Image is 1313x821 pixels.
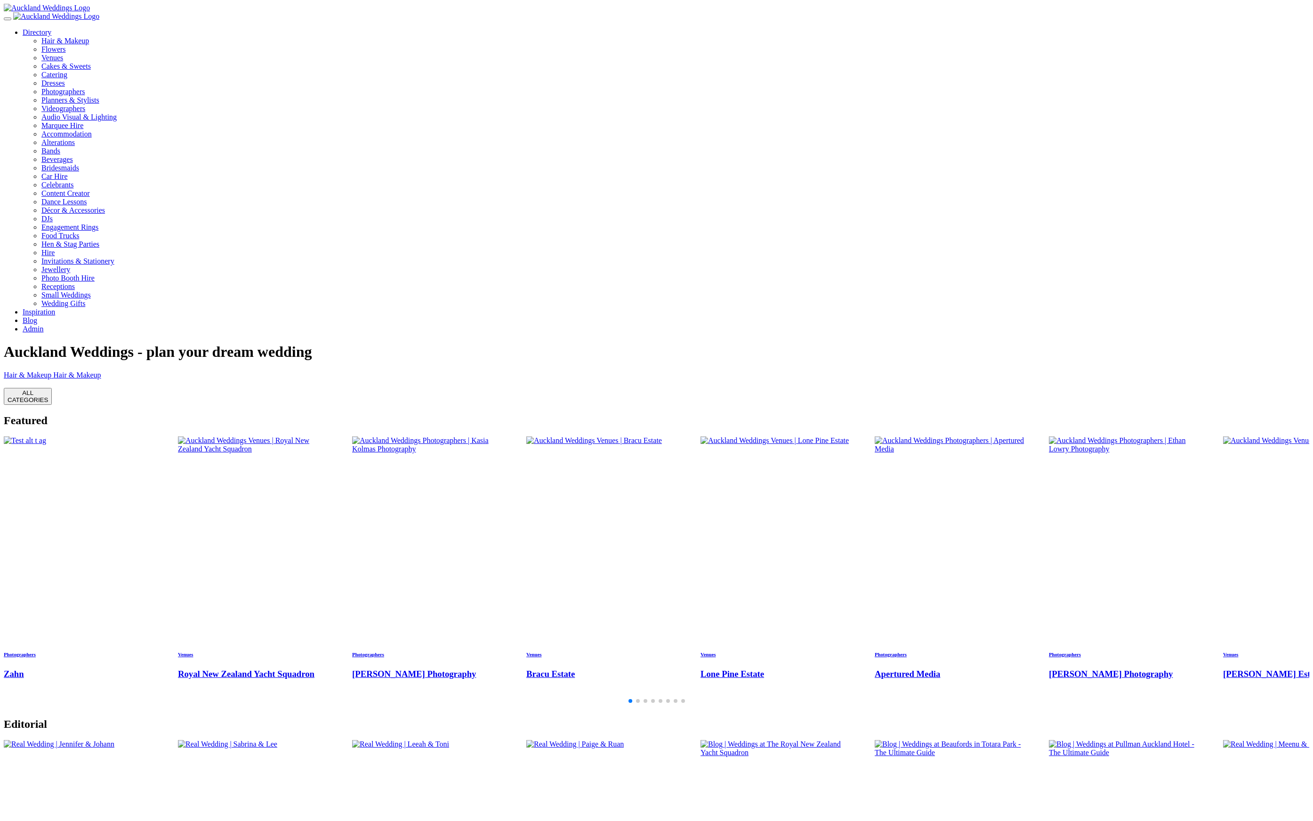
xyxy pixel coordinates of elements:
[4,718,1309,731] h2: Editorial
[41,79,1309,88] a: Dresses
[41,206,105,214] a: Décor & Accessories
[53,371,101,379] span: Hair & Makeup
[4,652,155,657] h6: Photographers
[1049,436,1200,679] a: Auckland Weddings Photographers | Ethan Lowry Photography Photographers [PERSON_NAME] Photography
[41,189,90,197] a: Content Creator
[701,436,852,679] a: Auckland Weddings Venues | Lone Pine Estate Venues Lone Pine Estate
[875,652,1026,657] h6: Photographers
[178,740,277,749] img: Real Wedding | Sabrina & Lee
[1049,740,1200,757] img: Blog | Weddings at Pullman Auckland Hotel - The Ultimate Guide
[701,652,852,657] h6: Venues
[178,436,330,709] swiper-slide: 2 / 28
[41,62,1309,71] a: Cakes & Sweets
[352,652,504,657] h6: Photographers
[352,669,504,679] h3: [PERSON_NAME] Photography
[352,436,504,679] a: Auckland Weddings Photographers | Kasia Kolmas Photography Photographers [PERSON_NAME] Photography
[41,54,1309,62] a: Venues
[526,740,624,749] img: Real Wedding | Paige & Ruan
[178,436,330,453] img: Auckland Weddings Venues | Royal New Zealand Yacht Squadron
[1049,436,1200,453] img: Auckland Weddings Photographers | Ethan Lowry Photography
[4,371,51,379] span: Hair & Makeup
[701,436,849,445] img: Auckland Weddings Venues | Lone Pine Estate
[701,436,852,709] swiper-slide: 5 / 28
[4,436,155,679] a: Test alt t ag Photographers Zahn
[4,388,52,405] button: ALLCATEGORIES
[8,389,48,403] div: ALL CATEGORIES
[701,740,852,757] img: Blog | Weddings at The Royal New Zealand Yacht Squadron
[41,113,1309,121] a: Audio Visual & Lighting
[41,266,70,274] a: Jewellery
[41,257,114,265] a: Invitations & Stationery
[875,740,1026,757] img: Blog | Weddings at Beaufords in Totara Park - The Ultimate Guide
[41,121,1309,130] a: Marquee Hire
[526,669,678,679] h3: Bracu Estate
[178,436,330,679] a: Auckland Weddings Venues | Royal New Zealand Yacht Squadron Venues Royal New Zealand Yacht Squadron
[4,371,1309,379] swiper-slide: 1 / 12
[1049,669,1200,679] h3: [PERSON_NAME] Photography
[875,669,1026,679] h3: Apertured Media
[1049,436,1200,709] swiper-slide: 7 / 28
[4,4,90,12] img: Auckland Weddings Logo
[41,130,92,138] a: Accommodation
[41,291,91,299] a: Small Weddings
[875,436,1026,709] swiper-slide: 6 / 28
[4,17,11,20] button: Menu
[178,669,330,679] h3: Royal New Zealand Yacht Squadron
[41,172,68,180] a: Car Hire
[4,343,1309,361] h1: Auckland Weddings - plan your dream wedding
[41,181,73,189] a: Celebrants
[41,232,79,240] a: Food Trucks
[526,436,662,445] img: Auckland Weddings Venues | Bracu Estate
[4,740,114,749] img: Real Wedding | Jennifer & Johann
[1049,652,1200,657] h6: Photographers
[41,138,75,146] a: Alterations
[4,436,155,709] swiper-slide: 1 / 28
[41,45,1309,54] a: Flowers
[41,88,1309,96] a: Photographers
[41,274,95,282] a: Photo Booth Hire
[41,282,75,290] a: Receptions
[41,96,1309,105] a: Planners & Stylists
[4,669,155,679] h3: Zahn
[41,147,60,155] a: Bands
[41,37,1309,45] a: Hair & Makeup
[23,316,37,324] a: Blog
[23,308,55,316] a: Inspiration
[41,155,73,163] a: Beverages
[41,299,85,307] a: Wedding Gifts
[526,436,678,709] swiper-slide: 4 / 28
[41,249,55,257] a: Hire
[41,240,99,248] a: Hen & Stag Parties
[875,436,1026,679] a: Auckland Weddings Photographers | Apertured Media Photographers Apertured Media
[41,164,79,172] a: Bridesmaids
[526,436,678,679] a: Auckland Weddings Venues | Bracu Estate Venues Bracu Estate
[23,28,51,36] a: Directory
[41,215,53,223] a: DJs
[4,436,46,445] img: Test alt t ag
[41,71,1309,79] a: Catering
[13,12,99,21] img: Auckland Weddings Logo
[526,652,678,657] h6: Venues
[178,652,330,657] h6: Venues
[352,436,504,453] img: Auckland Weddings Photographers | Kasia Kolmas Photography
[875,436,1026,453] img: Auckland Weddings Photographers | Apertured Media
[41,105,1309,113] a: Videographers
[352,436,504,709] swiper-slide: 3 / 28
[701,669,852,679] h3: Lone Pine Estate
[23,325,43,333] a: Admin
[4,414,1309,427] h2: Featured
[352,740,449,749] img: Real Wedding | Leeah & Toni
[41,223,98,231] a: Engagement Rings
[4,371,1309,379] a: Hair & Makeup Hair & Makeup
